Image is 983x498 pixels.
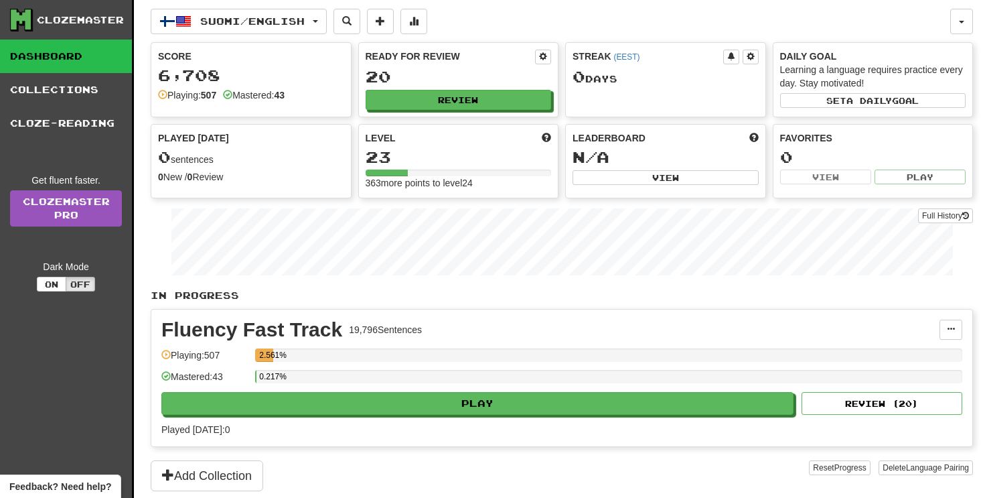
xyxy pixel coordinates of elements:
div: 23 [366,149,552,166]
div: Learning a language requires practice every day. Stay motivated! [780,63,966,90]
div: Ready for Review [366,50,536,63]
button: On [37,277,66,292]
span: Language Pairing [906,463,969,473]
button: Full History [918,208,973,223]
span: N/A [573,147,609,166]
div: Daily Goal [780,50,966,63]
strong: 0 [187,172,193,182]
div: 20 [366,68,552,85]
a: (EEST) [613,52,639,62]
div: 363 more points to level 24 [366,176,552,190]
strong: 0 [158,172,163,182]
button: DeleteLanguage Pairing [879,460,973,475]
span: Played [DATE]: 0 [161,424,230,435]
p: In Progress [151,289,973,302]
div: New / Review [158,170,344,184]
button: More stats [400,9,427,34]
span: 0 [573,67,585,86]
span: Open feedback widget [9,480,111,493]
div: Streak [573,50,723,63]
span: Progress [834,463,866,473]
span: Leaderboard [573,131,646,145]
div: Mastered: [223,88,285,102]
button: Play [161,392,793,415]
button: View [573,170,759,185]
span: This week in points, UTC [749,131,759,145]
div: Favorites [780,131,966,145]
div: Day s [573,68,759,86]
div: Playing: [158,88,216,102]
button: Search sentences [333,9,360,34]
span: 0 [158,147,171,166]
button: Add Collection [151,460,263,491]
span: Score more points to level up [542,131,551,145]
div: Fluency Fast Track [161,320,342,340]
button: Play [875,170,966,184]
a: ClozemasterPro [10,190,122,227]
div: Playing: 507 [161,349,248,371]
div: Get fluent faster. [10,174,122,187]
div: Mastered: 43 [161,370,248,392]
div: Clozemaster [37,13,124,27]
div: 0 [780,149,966,166]
button: Suomi/English [151,9,327,34]
div: Dark Mode [10,260,122,273]
button: Seta dailygoal [780,93,966,108]
div: 19,796 Sentences [349,323,422,336]
div: sentences [158,149,344,166]
span: Suomi / English [200,15,305,27]
div: 6,708 [158,67,344,84]
button: Add sentence to collection [367,9,394,34]
div: 2.561% [259,349,273,362]
button: Review [366,90,552,110]
button: View [780,170,871,184]
strong: 43 [274,90,285,101]
span: Played [DATE] [158,131,229,145]
strong: 507 [201,90,216,101]
button: Off [66,277,95,292]
span: Level [366,131,396,145]
div: Score [158,50,344,63]
button: Review (20) [802,392,962,415]
button: ResetProgress [809,460,870,475]
span: a daily [846,96,892,105]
